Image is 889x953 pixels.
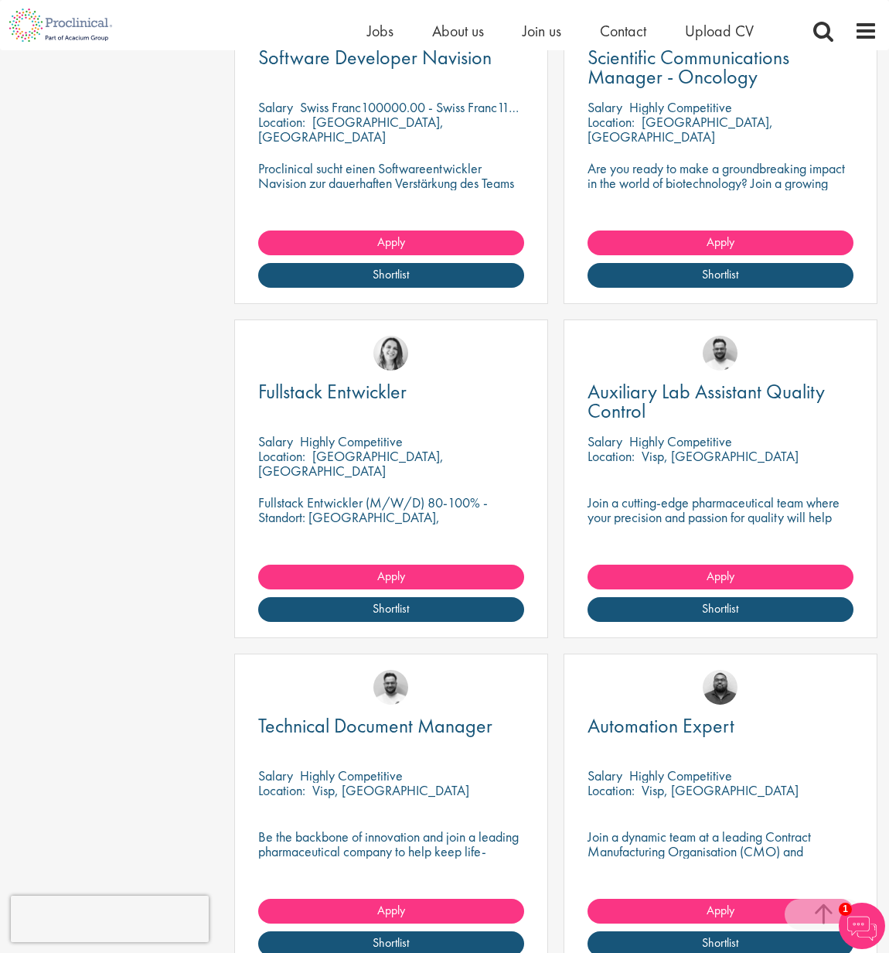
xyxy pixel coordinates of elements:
[258,716,524,736] a: Technical Document Manager
[839,903,885,949] img: Chatbot
[629,432,732,450] p: Highly Competitive
[258,899,524,924] a: Apply
[588,829,853,888] p: Join a dynamic team at a leading Contract Manufacturing Organisation (CMO) and contribute to grou...
[300,432,403,450] p: Highly Competitive
[588,716,853,736] a: Automation Expert
[685,21,754,41] a: Upload CV
[367,21,393,41] a: Jobs
[258,447,444,480] p: [GEOGRAPHIC_DATA], [GEOGRAPHIC_DATA]
[373,336,408,371] img: Nur Ergiydiren
[258,781,305,799] span: Location:
[258,113,444,145] p: [GEOGRAPHIC_DATA], [GEOGRAPHIC_DATA]
[258,382,524,401] a: Fullstack Entwickler
[707,902,734,918] span: Apply
[629,98,732,116] p: Highly Competitive
[588,767,622,784] span: Salary
[642,781,799,799] p: Visp, [GEOGRAPHIC_DATA]
[11,896,209,942] iframe: reCAPTCHA
[588,378,825,424] span: Auxiliary Lab Assistant Quality Control
[258,44,492,70] span: Software Developer Navision
[588,263,853,288] a: Shortlist
[588,432,622,450] span: Salary
[588,712,734,739] span: Automation Expert
[703,670,737,705] img: Ashley Bennett
[258,712,492,739] span: Technical Document Manager
[373,670,408,705] img: Emile De Beer
[312,781,469,799] p: Visp, [GEOGRAPHIC_DATA]
[588,113,635,131] span: Location:
[258,829,524,873] p: Be the backbone of innovation and join a leading pharmaceutical company to help keep life-changin...
[258,113,305,131] span: Location:
[258,432,293,450] span: Salary
[588,161,853,220] p: Are you ready to make a groundbreaking impact in the world of biotechnology? Join a growing compa...
[432,21,484,41] a: About us
[707,234,734,250] span: Apply
[588,382,853,421] a: Auxiliary Lab Assistant Quality Control
[258,98,293,116] span: Salary
[377,902,405,918] span: Apply
[523,21,561,41] a: Join us
[258,161,524,205] p: Proclinical sucht einen Softwareentwickler Navision zur dauerhaften Verstärkung des Teams unseres...
[588,597,853,622] a: Shortlist
[588,447,635,465] span: Location:
[588,495,853,539] p: Join a cutting-edge pharmaceutical team where your precision and passion for quality will help sh...
[258,597,524,622] a: Shortlist
[258,495,524,554] p: Fullstack Entwickler (M/W/D) 80-100% - Standort: [GEOGRAPHIC_DATA], [GEOGRAPHIC_DATA] - Arbeitsze...
[377,234,405,250] span: Apply
[588,565,853,589] a: Apply
[258,48,524,67] a: Software Developer Navision
[642,447,799,465] p: Visp, [GEOGRAPHIC_DATA]
[588,113,773,145] p: [GEOGRAPHIC_DATA], [GEOGRAPHIC_DATA]
[707,568,734,584] span: Apply
[703,336,737,371] img: Emile De Beer
[588,44,789,90] span: Scientific Communications Manager - Oncology
[258,767,293,784] span: Salary
[300,98,617,116] p: Swiss Franc100000.00 - Swiss Franc110000.00 per annum
[588,231,853,255] a: Apply
[588,48,853,87] a: Scientific Communications Manager - Oncology
[588,781,635,799] span: Location:
[839,903,852,916] span: 1
[258,565,524,589] a: Apply
[258,447,305,465] span: Location:
[629,767,732,784] p: Highly Competitive
[600,21,646,41] a: Contact
[258,263,524,288] a: Shortlist
[258,231,524,255] a: Apply
[588,98,622,116] span: Salary
[300,767,403,784] p: Highly Competitive
[377,568,405,584] span: Apply
[258,378,407,405] span: Fullstack Entwickler
[588,899,853,924] a: Apply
